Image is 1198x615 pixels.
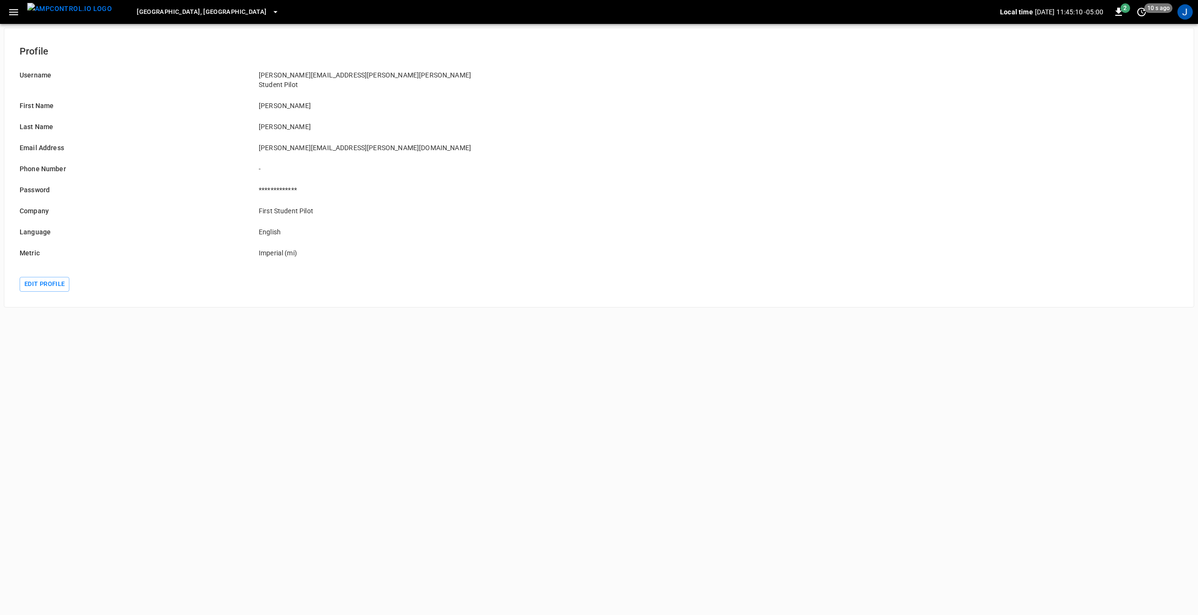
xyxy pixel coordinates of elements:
label: Password [20,186,50,194]
p: First Student Pilot [259,206,486,216]
p: [PERSON_NAME] [259,101,486,110]
p: [PERSON_NAME][EMAIL_ADDRESS][PERSON_NAME][PERSON_NAME] Student Pilot [259,70,486,89]
p: [PERSON_NAME] [259,122,486,132]
span: [GEOGRAPHIC_DATA], [GEOGRAPHIC_DATA] [137,7,266,18]
p: [PERSON_NAME][EMAIL_ADDRESS][PERSON_NAME][DOMAIN_NAME] [259,143,486,153]
span: 2 [1121,3,1130,13]
button: set refresh interval [1134,4,1149,20]
p: Local time [1000,7,1033,17]
label: Company [20,207,49,215]
span: 10 s ago [1144,3,1173,13]
label: Email Address [20,144,64,152]
h6: Profile [20,44,1178,59]
button: Edit profile [20,277,69,292]
label: Last Name [20,123,53,131]
p: - [259,164,486,174]
label: Metric [20,249,40,257]
label: Username [20,71,51,79]
label: Phone Number [20,165,66,173]
div: profile-icon [1177,4,1193,20]
p: Imperial (mi) [259,248,486,258]
button: [GEOGRAPHIC_DATA], [GEOGRAPHIC_DATA] [133,3,283,22]
img: ampcontrol.io logo [27,3,112,15]
p: English [259,227,486,237]
label: Language [20,228,51,236]
label: First Name [20,102,54,110]
p: [DATE] 11:45:10 -05:00 [1035,7,1103,17]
